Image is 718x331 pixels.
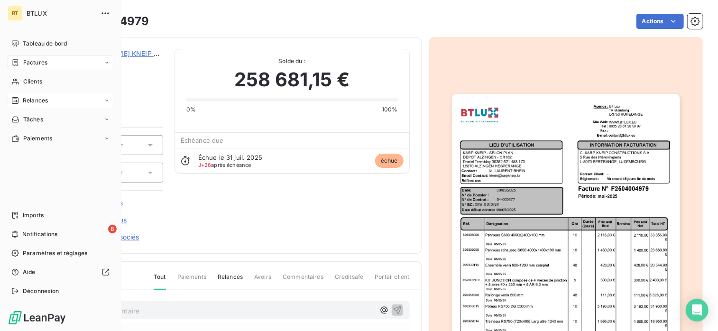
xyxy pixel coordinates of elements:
span: Avoirs [254,273,271,289]
a: Relances [8,93,113,108]
span: Aide [23,268,36,276]
span: Clients [23,77,42,86]
span: Échue le 31 juil. 2025 [198,154,262,161]
a: Paiements [8,131,113,146]
span: Tableau de bord [23,39,67,48]
span: Paramètres et réglages [23,249,87,257]
span: BTLUX [27,9,95,17]
a: Factures [8,55,113,70]
span: 8 [108,225,117,233]
span: Relances [23,96,48,105]
span: après échéance [198,162,251,168]
a: [PERSON_NAME] KNEIP CONSTRUCTIONS S.A [74,49,226,57]
span: J+26 [198,162,212,168]
span: Factures [23,58,47,67]
a: Tableau de bord [8,36,113,51]
span: Creditsafe [335,273,364,289]
img: Logo LeanPay [8,310,66,325]
a: Paramètres et réglages [8,246,113,261]
div: BT [8,6,23,21]
a: Tâches [8,112,113,127]
span: Paiements [177,273,206,289]
span: échue [375,154,404,168]
span: 100% [382,105,398,114]
span: Commentaires [283,273,323,289]
a: Aide [8,265,113,280]
a: Clients [8,74,113,89]
span: Déconnexion [23,287,59,295]
span: Notifications [22,230,57,239]
span: Solde dû : [186,57,398,65]
span: Portail client [375,273,409,289]
a: Imports [8,208,113,223]
span: Paiements [23,134,52,143]
span: 0% [186,105,196,114]
span: Relances [218,273,243,289]
span: 258 681,15 € [234,65,350,94]
button: Actions [636,14,684,29]
span: Tout [154,273,166,290]
span: Échéance due [181,137,224,144]
div: Open Intercom Messenger [686,299,709,322]
span: Imports [23,211,44,220]
span: Tâches [23,115,43,124]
